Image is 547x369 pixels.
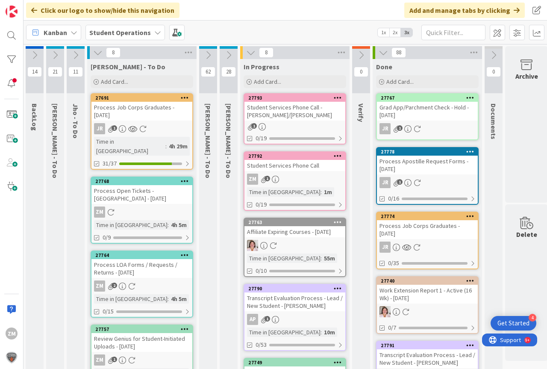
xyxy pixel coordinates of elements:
[244,152,345,171] div: 27792Student Services Phone Call
[95,326,192,332] div: 27757
[247,174,258,185] div: ZM
[377,156,478,174] div: Process Apostille Request Forms - [DATE]
[388,259,399,268] span: 0/35
[244,152,345,160] div: 27792
[379,177,391,188] div: JR
[389,28,401,37] span: 2x
[94,123,105,134] div: JR
[221,67,236,77] span: 28
[248,153,345,159] div: 27792
[168,294,169,304] span: :
[247,187,321,197] div: Time in [GEOGRAPHIC_DATA]
[244,285,345,311] div: 27790Transcript Evaluation Process - Lead / New Student - [PERSON_NAME]
[91,280,192,292] div: ZM
[244,160,345,171] div: Student Services Phone Call
[391,47,406,58] span: 88
[91,207,192,218] div: ZM
[377,123,478,134] div: JR
[18,1,39,12] span: Support
[376,147,479,205] a: 27778Process Apostille Request Forms - [DATE]JR0/16
[379,242,391,253] div: JR
[377,349,478,368] div: Transcript Evaluation Process - Lead / New Student - [PERSON_NAME]
[248,95,345,101] div: 27793
[91,251,193,318] a: 27764Process LOA Forms / Requests / Returns - [DATE]ZMTime in [GEOGRAPHIC_DATA]:4h 5m0/15
[244,94,345,102] div: 27793
[244,218,346,277] a: 27763Affiliate Expiring Courses - [DATE]EWTime in [GEOGRAPHIC_DATA]:55m0/10
[244,314,345,325] div: AP
[91,354,192,366] div: ZM
[379,306,391,317] img: EW
[244,285,345,292] div: 27790
[94,354,105,366] div: ZM
[44,27,67,38] span: Kanban
[247,314,258,325] div: AP
[256,340,267,349] span: 0/53
[27,67,42,77] span: 14
[376,276,479,334] a: 27740Work Extension Report 1 - Active (16 Wk) - [DATE]EW0/7
[248,360,345,366] div: 27749
[169,220,189,230] div: 4h 5m
[91,177,193,244] a: 27768Process Open Tickets - [GEOGRAPHIC_DATA] - [DATE]ZMTime in [GEOGRAPHIC_DATA]:4h 5m0/9
[376,93,479,140] a: 27767Grad App/Parchment Check - Hold - [DATE]JR
[91,177,192,185] div: 27768
[486,67,501,77] span: 0
[94,294,168,304] div: Time in [GEOGRAPHIC_DATA]
[377,102,478,121] div: Grad App/Parchment Check - Hold - [DATE]
[381,95,478,101] div: 27767
[91,325,192,352] div: 27757Review Genius for Student-Initiated Uploads - [DATE]
[254,78,281,86] span: Add Card...
[244,226,345,237] div: Affiliate Expiring Courses - [DATE]
[529,314,536,322] div: 4
[377,148,478,156] div: 27778
[43,3,47,10] div: 9+
[204,103,212,178] span: Eric - To Do
[404,3,525,18] div: Add and manage tabs by clicking
[381,342,478,348] div: 27791
[48,67,62,77] span: 21
[112,283,117,288] span: 2
[244,174,345,185] div: ZM
[91,123,192,134] div: JR
[248,286,345,292] div: 27790
[379,123,391,134] div: JR
[489,103,498,139] span: Documents
[381,213,478,219] div: 27774
[244,62,279,71] span: In Progress
[101,78,128,86] span: Add Card...
[265,176,270,181] span: 1
[377,148,478,174] div: 27778Process Apostille Request Forms - [DATE]
[322,187,334,197] div: 1m
[94,280,105,292] div: ZM
[106,47,121,58] span: 8
[248,219,345,225] div: 27763
[377,342,478,349] div: 27791
[244,240,345,251] div: EW
[244,102,345,121] div: Student Services Phone Call - [PERSON_NAME]/[PERSON_NAME]
[377,220,478,239] div: Process Job Corps Graduates - [DATE]
[244,218,345,226] div: 27763
[421,25,485,40] input: Quick Filter...
[112,357,117,362] span: 1
[377,177,478,188] div: JR
[91,177,192,204] div: 27768Process Open Tickets - [GEOGRAPHIC_DATA] - [DATE]
[401,28,412,37] span: 3x
[376,62,392,71] span: Done
[89,28,151,37] b: Student Operations
[91,259,192,278] div: Process LOA Forms / Requests / Returns - [DATE]
[91,251,192,278] div: 27764Process LOA Forms / Requests / Returns - [DATE]
[244,218,345,237] div: 27763Affiliate Expiring Courses - [DATE]
[244,359,345,366] div: 27749
[397,125,403,131] span: 1
[321,187,322,197] span: :
[386,78,414,86] span: Add Card...
[244,284,346,351] a: 27790Transcript Evaluation Process - Lead / New Student - [PERSON_NAME]APTime in [GEOGRAPHIC_DATA...
[377,213,478,239] div: 27774Process Job Corps Graduates - [DATE]
[94,137,165,156] div: Time in [GEOGRAPHIC_DATA]
[377,94,478,102] div: 27767
[26,3,179,18] div: Click our logo to show/hide this navigation
[91,94,192,121] div: 27691Process Job Corps Graduates - [DATE]
[377,277,478,285] div: 27740
[71,103,80,139] span: Jho - To Do
[6,351,18,363] img: avatar
[91,102,192,121] div: Process Job Corps Graduates - [DATE]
